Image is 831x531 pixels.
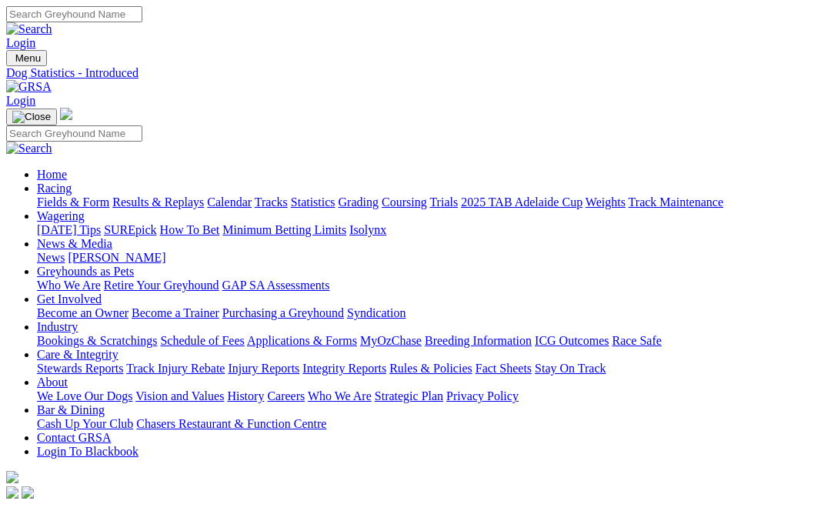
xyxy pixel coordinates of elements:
a: Home [37,168,67,181]
img: Search [6,142,52,155]
button: Toggle navigation [6,109,57,125]
a: Get Involved [37,292,102,306]
img: Close [12,111,51,123]
div: Care & Integrity [37,362,825,376]
a: Track Maintenance [629,195,723,209]
a: Purchasing a Greyhound [222,306,344,319]
div: Bar & Dining [37,417,825,431]
a: Applications & Forms [247,334,357,347]
a: Injury Reports [228,362,299,375]
div: Get Involved [37,306,825,320]
img: GRSA [6,80,52,94]
a: 2025 TAB Adelaide Cup [461,195,582,209]
a: Login [6,94,35,107]
a: Statistics [291,195,335,209]
input: Search [6,125,142,142]
img: logo-grsa-white.png [60,108,72,120]
a: Wagering [37,209,85,222]
a: Strategic Plan [375,389,443,402]
a: Bookings & Scratchings [37,334,157,347]
a: News & Media [37,237,112,250]
a: Coursing [382,195,427,209]
a: MyOzChase [360,334,422,347]
div: News & Media [37,251,825,265]
a: Race Safe [612,334,661,347]
a: Who We Are [308,389,372,402]
img: logo-grsa-white.png [6,471,18,483]
div: Racing [37,195,825,209]
a: Become a Trainer [132,306,219,319]
a: Retire Your Greyhound [104,279,219,292]
a: Industry [37,320,78,333]
a: Breeding Information [425,334,532,347]
a: Become an Owner [37,306,128,319]
a: Syndication [347,306,405,319]
a: Greyhounds as Pets [37,265,134,278]
button: Toggle navigation [6,50,47,66]
a: Stewards Reports [37,362,123,375]
a: Care & Integrity [37,348,118,361]
a: SUREpick [104,223,156,236]
a: Tracks [255,195,288,209]
input: Search [6,6,142,22]
a: Login To Blackbook [37,445,138,458]
a: ICG Outcomes [535,334,609,347]
a: Bar & Dining [37,403,105,416]
a: Who We Are [37,279,101,292]
img: twitter.svg [22,486,34,499]
a: Calendar [207,195,252,209]
span: Menu [15,52,41,64]
a: History [227,389,264,402]
a: Contact GRSA [37,431,111,444]
a: Grading [339,195,379,209]
img: facebook.svg [6,486,18,499]
a: About [37,376,68,389]
a: News [37,251,65,264]
a: Fact Sheets [476,362,532,375]
img: Search [6,22,52,36]
a: Trials [429,195,458,209]
a: Cash Up Your Club [37,417,133,430]
a: Isolynx [349,223,386,236]
a: Minimum Betting Limits [222,223,346,236]
a: Fields & Form [37,195,109,209]
div: Greyhounds as Pets [37,279,825,292]
a: Track Injury Rebate [126,362,225,375]
a: Privacy Policy [446,389,519,402]
a: [DATE] Tips [37,223,101,236]
a: We Love Our Dogs [37,389,132,402]
a: Chasers Restaurant & Function Centre [136,417,326,430]
a: Racing [37,182,72,195]
a: Results & Replays [112,195,204,209]
a: Integrity Reports [302,362,386,375]
a: Weights [586,195,626,209]
a: Login [6,36,35,49]
a: Rules & Policies [389,362,472,375]
a: Careers [267,389,305,402]
div: About [37,389,825,403]
a: [PERSON_NAME] [68,251,165,264]
div: Industry [37,334,825,348]
a: Vision and Values [135,389,224,402]
a: Stay On Track [535,362,606,375]
a: Dog Statistics - Introduced [6,66,825,80]
a: GAP SA Assessments [222,279,330,292]
div: Wagering [37,223,825,237]
a: How To Bet [160,223,220,236]
a: Schedule of Fees [160,334,244,347]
